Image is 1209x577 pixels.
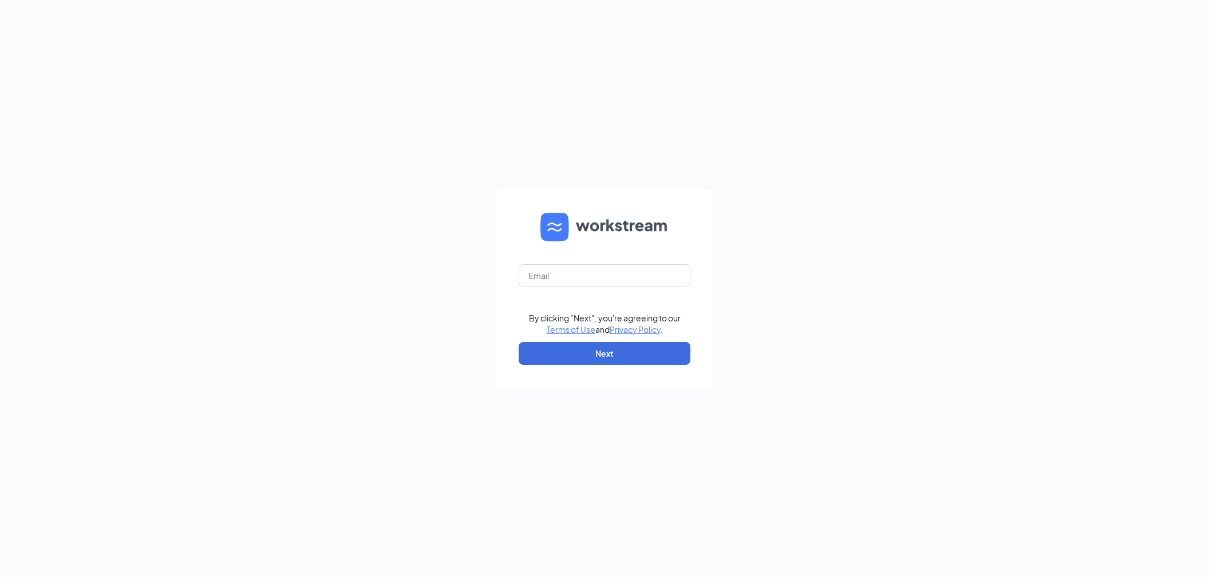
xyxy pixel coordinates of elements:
a: Privacy Policy [610,324,661,335]
input: Email [519,264,690,287]
button: Next [519,342,690,365]
a: Terms of Use [547,324,595,335]
img: WS logo and Workstream text [540,213,669,241]
div: By clicking "Next", you're agreeing to our and . [529,312,681,335]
